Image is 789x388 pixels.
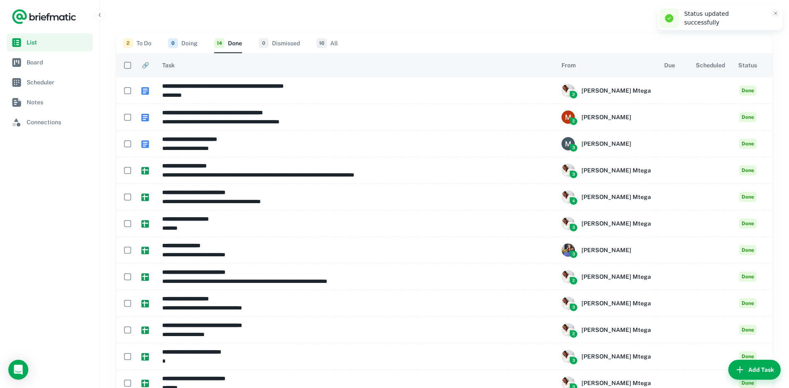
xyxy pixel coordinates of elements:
[561,350,575,363] img: ALV-UjUSGDZ9smX63soOWb3FtVgM39nwYqnRBfA6DFHFRE3DGHqYCMDYwQ=s50-c-k-no
[772,9,780,17] button: Close toast
[581,352,651,361] h6: [PERSON_NAME] Mtega
[561,190,575,204] img: ALV-UjUSGDZ9smX63soOWb3FtVgM39nwYqnRBfA6DFHFRE3DGHqYCMDYwQ=s50-c-k-no
[739,192,757,202] span: Done
[561,137,575,150] img: ACg8ocKjFjBNgLFXgJ_beqaj-uh60xT8xIeDJ-zGaZTOjSZ_ctyHPw=s50-c-k-no
[570,224,577,231] span: 3
[27,118,89,127] span: Connections
[581,325,651,334] h6: [PERSON_NAME] Mtega
[141,380,149,387] img: https://app.briefmatic.com/assets/tasktypes/vnd.google-apps.spreadsheet.png
[739,298,757,308] span: Done
[561,243,575,257] img: ALV-UjVGgDhQOB_advfPnQkRpuRP7YHAY6SmwBchWtVvwW50wGNMVh__=s50-c-k-no
[739,272,757,282] span: Done
[561,217,651,230] div: Rhona Mtega
[214,33,242,53] button: Done
[739,139,757,149] span: Done
[739,86,757,96] span: Done
[27,58,89,67] span: Board
[684,10,766,27] div: Status updated successfully
[561,164,651,177] div: Rhona Mtega
[581,139,631,148] h6: [PERSON_NAME]
[8,360,28,380] div: Open Intercom Messenger
[7,73,93,91] a: Scheduler
[570,171,577,178] span: 3
[581,299,651,308] h6: [PERSON_NAME] Mtega
[317,33,338,53] button: All
[561,137,651,150] div: Mariame Sano
[739,378,757,388] span: Done
[561,270,651,283] div: Rhona Mtega
[141,327,149,334] img: https://app.briefmatic.com/assets/tasktypes/vnd.google-apps.spreadsheet.png
[141,300,149,307] img: https://app.briefmatic.com/assets/tasktypes/vnd.google-apps.spreadsheet.png
[141,87,149,95] img: https://app.briefmatic.com/assets/tasktypes/vnd.google-apps.document.png
[561,297,651,310] div: Rhona Mtega
[664,60,675,70] span: Due
[123,38,133,48] span: 2
[581,246,631,255] h6: [PERSON_NAME]
[581,219,651,228] h6: [PERSON_NAME] Mtega
[561,164,575,177] img: ALV-UjUSGDZ9smX63soOWb3FtVgM39nwYqnRBfA6DFHFRE3DGHqYCMDYwQ=s50-c-k-no
[561,60,576,70] span: From
[570,91,577,98] span: 2
[141,167,149,174] img: https://app.briefmatic.com/assets/tasktypes/vnd.google-apps.spreadsheet.png
[581,192,651,201] h6: [PERSON_NAME] Mtega
[12,8,77,25] a: Logo
[7,33,93,52] a: List
[570,304,577,311] span: 3
[739,219,757,228] span: Done
[581,166,651,175] h6: [PERSON_NAME] Mtega
[214,38,225,48] span: 14
[7,113,93,131] a: Connections
[570,144,577,152] span: 3
[570,277,577,285] span: 2
[142,60,149,70] span: 🔗
[570,330,577,338] span: 2
[581,272,651,281] h6: [PERSON_NAME] Mtega
[570,357,577,364] span: 3
[561,270,575,283] img: ALV-UjUSGDZ9smX63soOWb3FtVgM39nwYqnRBfA6DFHFRE3DGHqYCMDYwQ=s50-c-k-no
[581,113,631,122] h6: [PERSON_NAME]
[141,140,149,148] img: https://app.briefmatic.com/assets/tasktypes/vnd.google-apps.document.png
[570,197,577,205] span: 4
[739,112,757,122] span: Done
[141,220,149,228] img: https://app.briefmatic.com/assets/tasktypes/vnd.google-apps.spreadsheet.png
[259,33,300,53] button: Dismissed
[7,53,93,71] a: Board
[739,165,757,175] span: Done
[561,323,575,336] img: ALV-UjUSGDZ9smX63soOWb3FtVgM39nwYqnRBfA6DFHFRE3DGHqYCMDYwQ=s50-c-k-no
[561,111,651,124] div: Myranda James
[162,60,175,70] span: Task
[728,360,781,380] button: Add Task
[141,273,149,281] img: https://app.briefmatic.com/assets/tasktypes/vnd.google-apps.spreadsheet.png
[141,247,149,254] img: https://app.briefmatic.com/assets/tasktypes/vnd.google-apps.spreadsheet.png
[561,84,575,97] img: ALV-UjUSGDZ9smX63soOWb3FtVgM39nwYqnRBfA6DFHFRE3DGHqYCMDYwQ=s50-c-k-no
[739,351,757,361] span: Done
[561,190,651,204] div: Rhona Mtega
[141,194,149,201] img: https://app.briefmatic.com/assets/tasktypes/vnd.google-apps.spreadsheet.png
[570,118,577,125] span: 2
[561,84,651,97] div: Rhona Mtega
[570,250,577,258] span: 3
[696,60,725,70] span: Scheduled
[123,33,151,53] button: To Do
[561,297,575,310] img: ALV-UjUSGDZ9smX63soOWb3FtVgM39nwYqnRBfA6DFHFRE3DGHqYCMDYwQ=s50-c-k-no
[561,323,651,336] div: Rhona Mtega
[581,378,651,388] h6: [PERSON_NAME] Mtega
[168,33,198,53] button: Doing
[259,38,269,48] span: 0
[739,325,757,335] span: Done
[581,86,651,95] h6: [PERSON_NAME] Mtega
[561,350,651,363] div: Rhona Mtega
[561,217,575,230] img: ALV-UjUSGDZ9smX63soOWb3FtVgM39nwYqnRBfA6DFHFRE3DGHqYCMDYwQ=s50-c-k-no
[739,245,757,255] span: Done
[141,114,149,121] img: https://app.briefmatic.com/assets/tasktypes/vnd.google-apps.document.png
[738,60,757,70] span: Status
[27,78,89,87] span: Scheduler
[168,38,178,48] span: 0
[27,98,89,107] span: Notes
[561,111,575,124] img: ACg8ocILmfo0fIfBuLVkG56-V571e81B8VDS9zX0rh66Zmz4lzbOEg=s50-c-k-no
[141,353,149,361] img: https://app.briefmatic.com/assets/tasktypes/vnd.google-apps.spreadsheet.png
[27,38,89,47] span: List
[317,38,327,48] span: 16
[7,93,93,111] a: Notes
[561,243,651,257] div: Beatriz Pleités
